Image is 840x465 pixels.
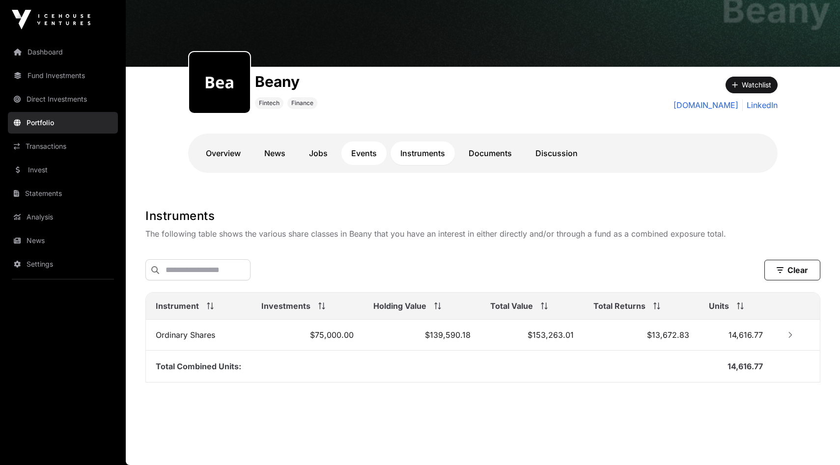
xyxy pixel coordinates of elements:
span: Total Returns [593,300,645,312]
a: Events [341,141,387,165]
h1: Instruments [145,208,820,224]
a: Dashboard [8,41,118,63]
a: Transactions [8,136,118,157]
span: Total Combined Units: [156,361,241,371]
span: Fintech [259,99,280,107]
a: Fund Investments [8,65,118,86]
a: News [254,141,295,165]
h1: Beany [255,73,317,90]
a: Analysis [8,206,118,228]
a: Portfolio [8,112,118,134]
span: 14,616.77 [728,361,763,371]
span: Investments [261,300,310,312]
a: [DOMAIN_NAME] [673,99,738,111]
a: Direct Investments [8,88,118,110]
a: Instruments [391,141,455,165]
td: $139,590.18 [364,320,480,351]
button: Clear [764,260,820,280]
span: Units [709,300,729,312]
span: Instrument [156,300,199,312]
td: $75,000.00 [252,320,363,351]
a: Overview [196,141,251,165]
button: Watchlist [726,77,778,93]
a: News [8,230,118,251]
a: Settings [8,253,118,275]
img: Icehouse Ventures Logo [12,10,90,29]
a: Discussion [526,141,588,165]
td: $13,672.83 [584,320,699,351]
span: Total Value [490,300,533,312]
a: Invest [8,159,118,181]
img: beany196.png [193,56,246,109]
span: Finance [291,99,313,107]
span: 14,616.77 [728,330,763,340]
p: The following table shows the various share classes in Beany that you have an interest in either ... [145,228,820,240]
nav: Tabs [196,141,770,165]
a: Jobs [299,141,337,165]
a: Statements [8,183,118,204]
td: $153,263.01 [480,320,584,351]
td: Ordinary Shares [146,320,252,351]
a: Documents [459,141,522,165]
a: LinkedIn [742,99,778,111]
span: Holding Value [373,300,426,312]
iframe: Chat Widget [791,418,840,465]
button: Row Collapsed [783,327,798,343]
